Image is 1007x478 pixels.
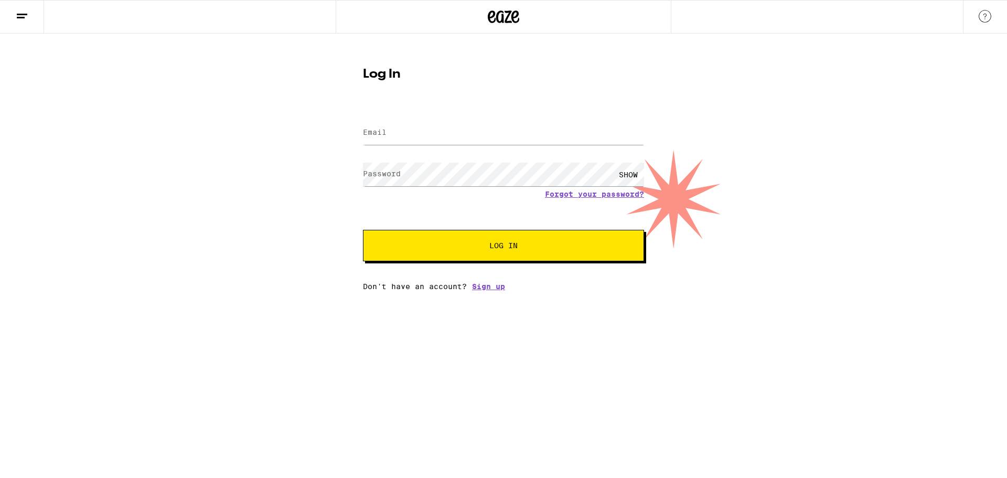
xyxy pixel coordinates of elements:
[363,68,644,81] h1: Log In
[472,282,505,291] a: Sign up
[363,169,401,178] label: Password
[363,128,387,136] label: Email
[363,230,644,261] button: Log In
[545,190,644,198] a: Forgot your password?
[363,121,644,145] input: Email
[363,282,644,291] div: Don't have an account?
[613,163,644,186] div: SHOW
[489,242,518,249] span: Log In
